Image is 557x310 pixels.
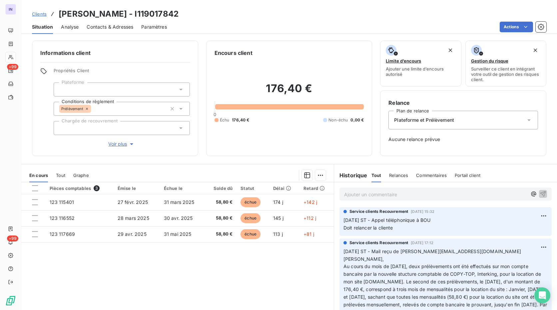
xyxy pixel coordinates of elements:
span: Ajouter une limite d’encours autorisé [386,66,455,77]
button: Limite d’encoursAjouter une limite d’encours autorisé [380,41,461,86]
span: Portail client [455,173,480,178]
span: Paramètres [141,24,167,30]
span: 30 avr. 2025 [164,215,193,221]
span: Tout [371,173,381,178]
span: Tout [56,173,65,178]
span: 27 févr. 2025 [118,199,148,205]
div: Délai [273,186,295,191]
button: Actions [500,22,533,32]
span: Commentaires [416,173,447,178]
span: Relances [389,173,408,178]
span: +112 j [303,215,316,221]
div: Pièces comptables [50,185,110,191]
span: 145 j [273,215,283,221]
h6: Informations client [40,49,190,57]
span: Surveiller ce client en intégrant votre outil de gestion des risques client. [471,66,541,82]
span: +99 [7,64,18,70]
span: Voir plus [108,141,135,147]
h6: Relance [388,99,538,107]
span: Situation [32,24,53,30]
span: 0,00 € [350,117,364,123]
span: Plateforme et Prélèvement [394,117,454,123]
button: Voir plus [54,140,190,148]
div: IN [5,4,16,15]
span: 29 avr. 2025 [118,231,147,237]
span: Graphe [73,173,89,178]
span: [DATE] ST - Mail reçu de [PERSON_NAME][EMAIL_ADDRESS][DOMAIN_NAME] [PERSON_NAME], [343,248,521,262]
h6: Historique [334,171,367,179]
span: Non-échu [328,117,348,123]
span: 0 [214,112,216,117]
h3: [PERSON_NAME] - I119017842 [59,8,179,20]
input: Ajouter une valeur [59,125,65,131]
span: 176,40 € [232,117,249,123]
button: Gestion du risqueSurveiller ce client en intégrant votre outil de gestion des risques client. [465,41,546,86]
span: [DATE] ST - Appel téléphonique à BOU Doit relancer la cliente [343,217,430,231]
span: Échu [220,117,230,123]
span: 58,80 € [209,215,233,222]
span: Gestion du risque [471,58,508,64]
div: Open Intercom Messenger [534,287,550,303]
span: Prélèvement [61,107,84,111]
span: Service clients Recouvrement [349,209,408,215]
div: Statut [241,186,265,191]
span: [DATE] 15:32 [411,210,434,214]
span: +81 j [303,231,314,237]
span: 58,80 € [209,199,233,206]
a: +99 [5,65,16,76]
input: Ajouter une valeur [91,106,96,112]
span: Aucune relance prévue [388,136,538,143]
div: Solde dû [209,186,233,191]
img: Logo LeanPay [5,295,16,306]
span: Analyse [61,24,79,30]
span: Contacts & Adresses [87,24,133,30]
span: 123 115401 [50,199,74,205]
input: Ajouter une valeur [59,86,65,92]
span: échue [241,213,261,223]
h6: Encours client [215,49,253,57]
span: 31 mai 2025 [164,231,192,237]
span: 28 mars 2025 [118,215,149,221]
span: Limite d’encours [386,58,421,64]
span: 113 j [273,231,283,237]
span: +99 [7,235,18,241]
div: Échue le [164,186,201,191]
span: 174 j [273,199,283,205]
span: 123 117669 [50,231,75,237]
span: Propriétés Client [54,68,190,77]
span: Service clients Recouvrement [349,240,408,246]
h2: 176,40 € [215,82,364,102]
span: échue [241,197,261,207]
span: 31 mars 2025 [164,199,195,205]
a: Clients [32,11,47,17]
span: 123 116552 [50,215,75,221]
span: 3 [94,185,100,191]
span: En cours [29,173,48,178]
span: échue [241,229,261,239]
div: Émise le [118,186,156,191]
div: Retard [303,186,330,191]
span: +142 j [303,199,317,205]
span: 58,80 € [209,231,233,237]
span: [DATE] 17:12 [411,241,433,245]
